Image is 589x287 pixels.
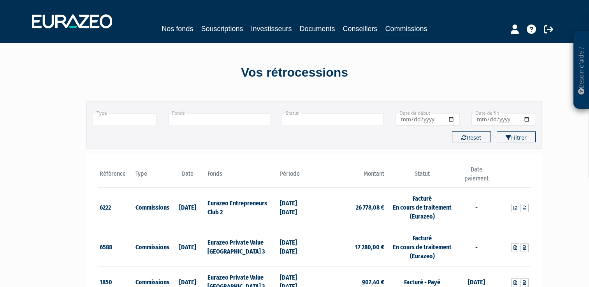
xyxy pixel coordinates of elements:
[314,187,386,227] td: 26 778,08 €
[201,23,243,34] a: Souscriptions
[386,187,458,227] td: Facturé En cours de traitement (Eurazeo)
[134,187,170,227] td: Commissions
[343,23,378,34] a: Conseillers
[300,23,335,34] a: Documents
[98,165,134,187] th: Référence
[458,165,494,187] th: Date paiement
[206,227,278,266] td: Eurazeo Private Value [GEOGRAPHIC_DATA] 3
[458,187,494,227] td: -
[134,227,170,266] td: Commissions
[386,165,458,187] th: Statut
[577,35,586,105] p: Besoin d'aide ?
[458,227,494,266] td: -
[170,227,206,266] td: [DATE]
[386,227,458,266] td: Facturé En cours de traitement (Eurazeo)
[98,187,134,227] td: 6222
[162,23,193,34] a: Nos fonds
[170,187,206,227] td: [DATE]
[497,131,536,142] button: Filtrer
[206,165,278,187] th: Fonds
[278,165,314,187] th: Période
[385,23,427,35] a: Commissions
[314,165,386,187] th: Montant
[73,64,517,82] div: Vos rétrocessions
[251,23,292,34] a: Investisseurs
[452,131,491,142] button: Reset
[278,187,314,227] td: [DATE] [DATE]
[134,165,170,187] th: Type
[32,14,112,28] img: 1732889491-logotype_eurazeo_blanc_rvb.png
[170,165,206,187] th: Date
[314,227,386,266] td: 17 280,00 €
[206,187,278,227] td: Eurazeo Entrepreneurs Club 2
[278,227,314,266] td: [DATE] [DATE]
[98,227,134,266] td: 6588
